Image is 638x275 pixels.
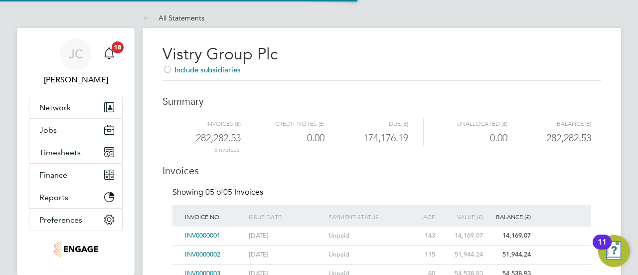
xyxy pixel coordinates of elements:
span: Jodene Collis-Smith [29,74,123,86]
button: Network [29,96,122,118]
button: Timesheets [29,141,122,163]
span: 18 [112,41,124,53]
nav: Main navigation [17,28,135,275]
span: Reports [39,193,68,202]
span: 5 [214,146,217,153]
span: 05 Invoices [205,187,263,197]
div: 115 [406,246,438,264]
div: Balance (£) [507,118,591,130]
a: JC[PERSON_NAME] [29,38,123,86]
div: 0.00 [241,130,324,146]
span: 05 of [205,187,223,197]
ng-pluralize: invoices [217,146,239,153]
div: 14,169.07 [438,227,485,245]
div: Showing [172,187,265,198]
span: Jobs [39,125,57,135]
div: [DATE] [246,227,326,245]
div: 11 [598,242,607,255]
div: Age (days) [406,205,438,241]
h3: Summary [162,85,601,108]
div: Unpaid [326,227,406,245]
button: Jobs [29,119,122,141]
div: Payment status [326,205,406,228]
div: 0.00 [423,130,507,146]
div: Issue date [246,205,326,228]
span: Preferences [39,215,82,225]
span: Include subsidiaries [162,65,241,74]
div: 174,176.19 [324,130,408,146]
span: Timesheets [39,148,81,157]
div: 282,282.53 [507,130,591,146]
div: 282,282.53 [174,130,241,146]
div: Invoice No. [182,205,246,228]
button: Finance [29,164,122,186]
a: 18 [99,38,119,70]
div: 51,944.24 [438,246,485,264]
span: INV0000002 [185,250,220,259]
div: Due (£) [324,118,408,130]
button: Preferences [29,209,122,231]
span: Network [39,103,71,112]
div: 143 [406,227,438,245]
div: Value (£) [438,205,485,228]
img: fusionstaff-logo-retina.png [53,241,98,257]
div: Invoices (£) [174,118,241,130]
span: Finance [39,170,67,180]
button: Reports [29,186,122,208]
span: INV0000001 [185,231,220,240]
div: Unpaid [326,246,406,264]
div: Balance (£) [485,205,533,228]
span: JC [69,47,83,60]
h3: Invoices [162,154,601,177]
div: 51,944.24 [485,246,533,264]
a: All Statements [143,13,204,22]
button: Open Resource Center, 11 new notifications [598,235,630,267]
span: Vistry Group Plc [162,44,278,64]
div: Unallocated (£) [423,118,507,130]
a: Go to home page [29,241,123,257]
div: 14,169.07 [485,227,533,245]
div: Credit notes (£) [241,118,324,130]
div: [DATE] [246,246,326,264]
